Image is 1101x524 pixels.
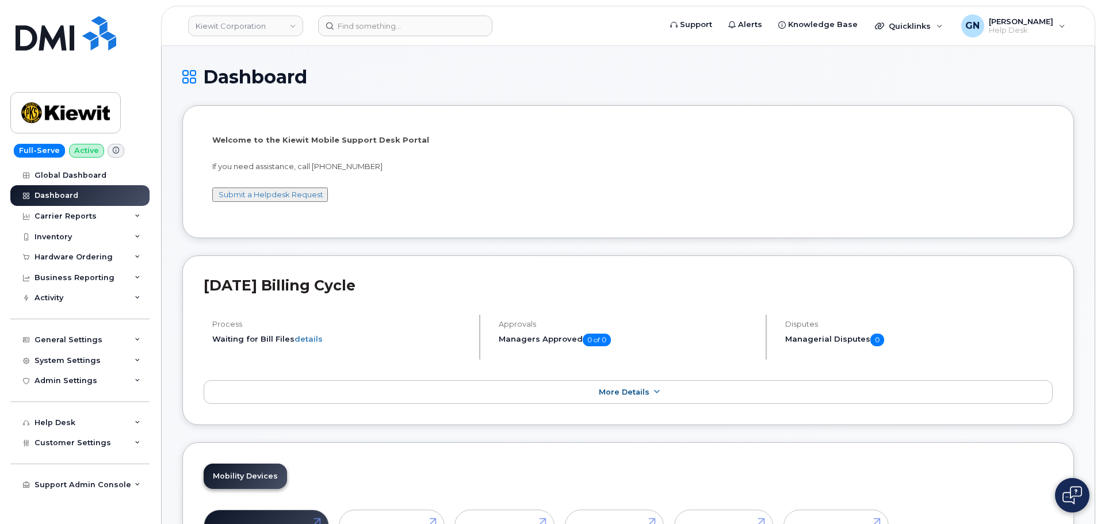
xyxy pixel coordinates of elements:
span: 0 [870,334,884,346]
h4: Process [212,320,469,328]
h5: Managers Approved [499,334,756,346]
h4: Approvals [499,320,756,328]
a: Submit a Helpdesk Request [219,190,323,199]
img: Open chat [1062,486,1082,504]
span: More Details [599,388,649,396]
h4: Disputes [785,320,1053,328]
h2: [DATE] Billing Cycle [204,277,1053,294]
h1: Dashboard [182,67,1074,87]
p: If you need assistance, call [PHONE_NUMBER] [212,161,1044,172]
button: Submit a Helpdesk Request [212,188,328,202]
span: 0 of 0 [583,334,611,346]
h5: Managerial Disputes [785,334,1053,346]
a: details [295,334,323,343]
li: Waiting for Bill Files [212,334,469,345]
p: Welcome to the Kiewit Mobile Support Desk Portal [212,135,1044,146]
a: Mobility Devices [204,464,287,489]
